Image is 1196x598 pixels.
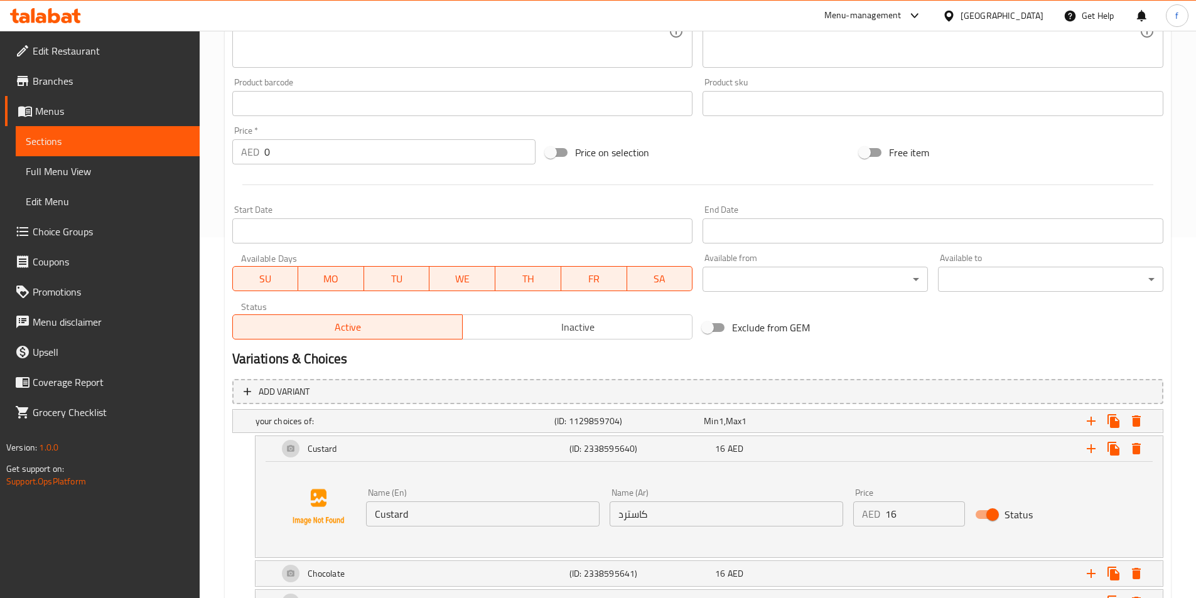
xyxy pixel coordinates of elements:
[241,2,669,61] textarea: Fresh donuts topped with a variety of options: creamy custard, chocolate, or pistachio.
[238,318,458,336] span: Active
[5,397,200,427] a: Grocery Checklist
[256,561,1163,586] div: Expand
[566,270,622,288] span: FR
[232,91,693,116] input: Please enter product barcode
[938,267,1163,292] div: ​
[5,277,200,307] a: Promotions
[715,440,725,457] span: 16
[5,337,200,367] a: Upsell
[33,375,190,390] span: Coverage Report
[26,134,190,149] span: Sections
[241,144,259,159] p: AED
[961,9,1043,23] div: [GEOGRAPHIC_DATA]
[232,266,299,291] button: SU
[256,415,549,427] h5: your choices of:
[569,442,710,455] h5: (ID: 2338595640)
[726,413,741,429] span: Max
[711,2,1139,61] textarea: دونات طازجة مغطاة بخيارات متنوعة: كاسترد كريمي أو شوكولاتة أو فستق.
[16,156,200,186] a: Full Menu View
[1080,437,1102,460] button: Add new choice
[33,344,190,360] span: Upsell
[627,266,693,291] button: SA
[500,270,556,288] span: TH
[5,66,200,96] a: Branches
[364,266,430,291] button: TU
[741,413,746,429] span: 1
[1080,410,1102,432] button: Add new choice group
[1102,562,1125,585] button: Clone new choice
[6,461,64,477] span: Get support on:
[33,254,190,269] span: Coupons
[232,314,463,339] button: Active
[569,567,710,580] h5: (ID: 2338595641)
[308,567,345,580] h5: Chocolate
[33,405,190,420] span: Grocery Checklist
[1080,562,1102,585] button: Add new choice
[1175,9,1178,23] span: f
[16,186,200,216] a: Edit Menu
[732,320,810,335] span: Exclude from GEM
[366,501,600,526] input: Enter name En
[1102,437,1125,460] button: Clone new choice
[575,145,649,160] span: Price on selection
[728,440,743,457] span: AED
[5,247,200,277] a: Coupons
[495,266,561,291] button: TH
[561,266,627,291] button: FR
[369,270,425,288] span: TU
[259,384,310,400] span: Add variant
[889,145,929,160] span: Free item
[232,350,1163,368] h2: Variations & Choices
[703,267,928,292] div: ​
[1005,507,1033,522] span: Status
[632,270,688,288] span: SA
[33,314,190,329] span: Menu disclaimer
[715,565,725,582] span: 16
[232,379,1163,405] button: Add variant
[703,91,1163,116] input: Please enter product sku
[719,413,724,429] span: 1
[704,415,848,427] div: ,
[1125,562,1148,585] button: Delete Chocolate
[278,467,358,547] img: Ae5nvW7+0k+MAAAAAElFTkSuQmCC
[33,73,190,88] span: Branches
[238,270,294,288] span: SU
[233,410,1163,432] div: Expand
[885,501,965,526] input: Please enter price
[264,139,536,164] input: Please enter price
[1125,437,1148,460] button: Delete Custard
[26,164,190,179] span: Full Menu View
[704,413,718,429] span: Min
[308,442,337,455] h5: Custard
[1125,410,1148,432] button: Delete your choices of:
[434,270,490,288] span: WE
[5,216,200,247] a: Choice Groups
[298,266,364,291] button: MO
[39,439,58,456] span: 1.0.0
[26,194,190,209] span: Edit Menu
[5,367,200,397] a: Coverage Report
[462,314,692,339] button: Inactive
[33,43,190,58] span: Edit Restaurant
[1102,410,1125,432] button: Clone choice group
[35,104,190,119] span: Menus
[554,415,699,427] h5: (ID: 1129859704)
[824,8,902,23] div: Menu-management
[610,501,843,526] input: Enter name Ar
[429,266,495,291] button: WE
[303,270,359,288] span: MO
[862,506,880,521] p: AED
[5,307,200,337] a: Menu disclaimer
[6,439,37,456] span: Version:
[5,36,200,66] a: Edit Restaurant
[728,565,743,582] span: AED
[33,224,190,239] span: Choice Groups
[6,473,86,489] a: Support.OpsPlatform
[16,126,200,156] a: Sections
[468,318,687,336] span: Inactive
[5,96,200,126] a: Menus
[256,436,1163,461] div: Expand
[33,284,190,299] span: Promotions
